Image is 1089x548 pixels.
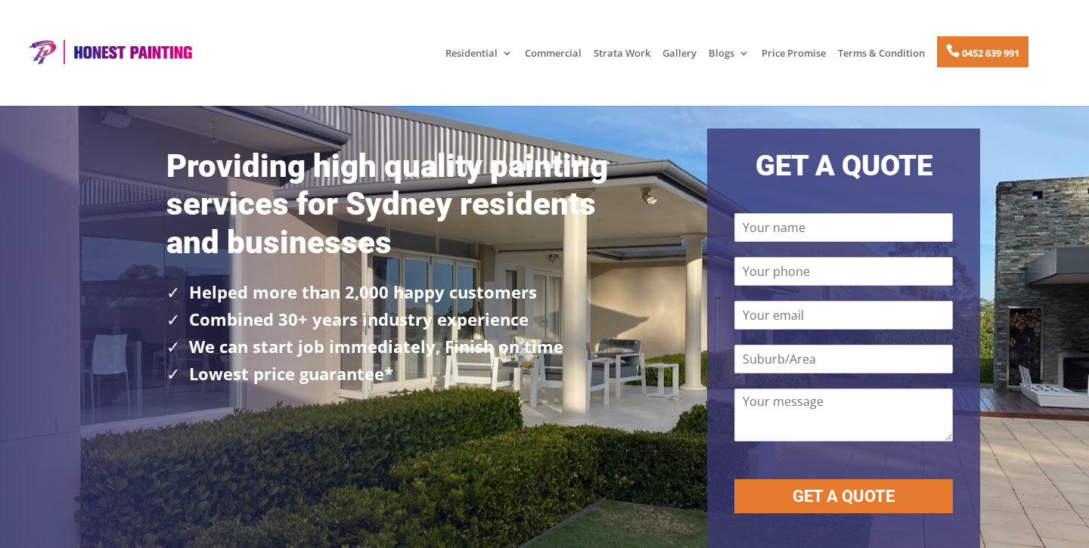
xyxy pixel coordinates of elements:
[709,48,749,73] a: Blogs
[762,48,826,73] a: Price Promise
[189,362,393,385] strong: Lowest price guarantee*
[707,151,980,187] h2: GET A QUOTE
[734,345,953,373] input: Suburb/Area
[734,257,953,286] input: Your phone
[734,301,953,330] input: Your email
[23,39,197,65] img: Honest Painting
[662,48,697,73] a: Gallery
[734,479,953,513] button: GET A QUOTE
[189,335,563,358] strong: We can start job immediately, Finish on time
[189,280,537,303] strong: Helped more than 2,000 happy customers
[445,48,513,73] a: Residential
[594,48,650,73] a: Strata Work
[189,308,529,330] strong: Combined 30+ years industry experience
[838,48,925,73] a: Terms & Condition
[734,213,953,242] input: Your name
[166,147,624,269] h1: Providing high quality painting services for Sydney residents and businesses
[937,36,1028,67] a: 0452 639 991
[525,48,582,73] a: Commercial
